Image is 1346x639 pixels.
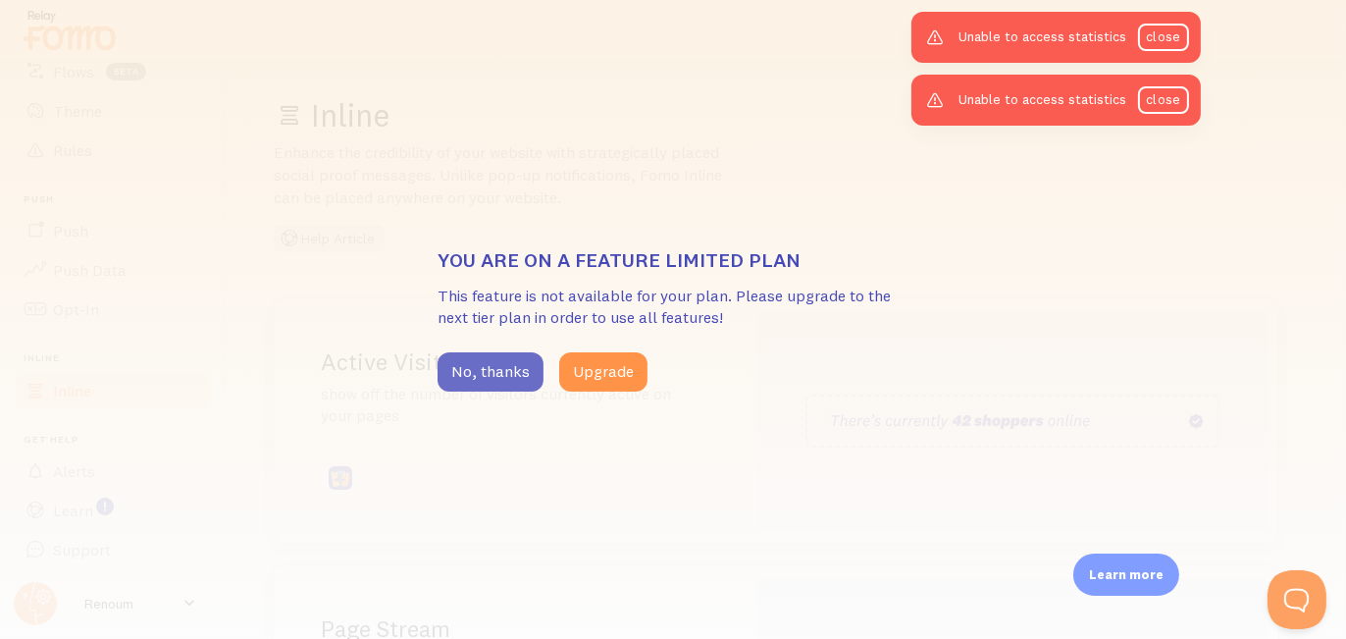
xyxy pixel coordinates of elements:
button: No, thanks [438,352,544,392]
a: close [1138,24,1189,51]
p: This feature is not available for your plan. Please upgrade to the next tier plan in order to use... [438,285,908,330]
div: Unable to access statistics [911,75,1201,126]
iframe: Help Scout Beacon - Open [1268,570,1326,629]
div: Learn more [1073,554,1179,596]
button: Upgrade [559,352,647,392]
div: Unable to access statistics [911,12,1201,63]
a: close [1138,86,1189,114]
h3: You are on a feature limited plan [438,247,908,273]
p: Learn more [1089,565,1164,584]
